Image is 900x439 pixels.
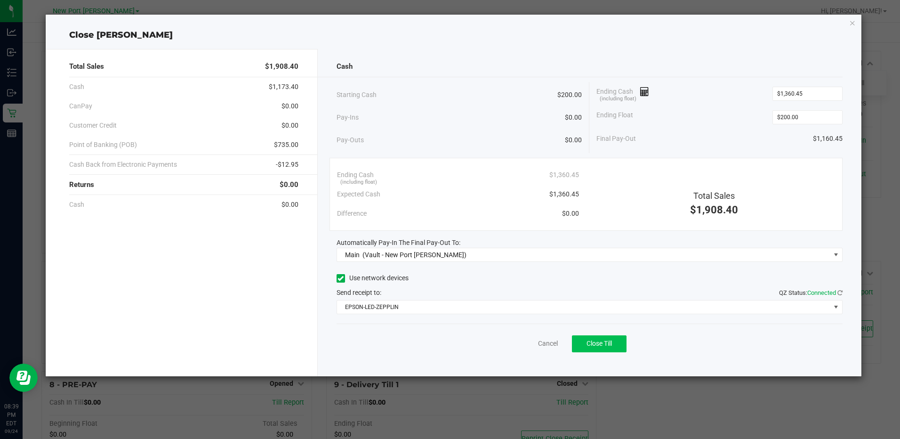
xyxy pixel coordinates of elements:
[337,170,374,180] span: Ending Cash
[281,101,298,111] span: $0.00
[337,189,380,199] span: Expected Cash
[337,289,381,296] span: Send receipt to:
[362,251,466,259] span: (Vault - New Port [PERSON_NAME])
[69,160,177,170] span: Cash Back from Electronic Payments
[46,29,861,41] div: Close [PERSON_NAME]
[69,175,298,195] div: Returns
[572,335,627,352] button: Close Till
[69,121,117,130] span: Customer Credit
[281,200,298,210] span: $0.00
[340,179,377,187] span: (including float)
[337,273,409,283] label: Use network devices
[596,110,633,124] span: Ending Float
[69,200,84,210] span: Cash
[281,121,298,130] span: $0.00
[549,170,579,180] span: $1,360.45
[690,204,738,216] span: $1,908.40
[807,289,836,296] span: Connected
[337,209,367,219] span: Difference
[274,140,298,150] span: $735.00
[265,61,298,72] span: $1,908.40
[9,364,38,392] iframe: Resource center
[538,339,558,349] a: Cancel
[69,61,104,72] span: Total Sales
[813,134,843,144] span: $1,160.45
[693,191,735,201] span: Total Sales
[587,340,612,347] span: Close Till
[69,140,137,150] span: Point of Banking (POB)
[337,113,359,122] span: Pay-Ins
[337,135,364,145] span: Pay-Outs
[280,179,298,190] span: $0.00
[600,95,636,103] span: (including float)
[557,90,582,100] span: $200.00
[337,61,353,72] span: Cash
[337,90,377,100] span: Starting Cash
[565,135,582,145] span: $0.00
[337,301,830,314] span: EPSON-LED-ZEPPLIN
[565,113,582,122] span: $0.00
[269,82,298,92] span: $1,173.40
[562,209,579,219] span: $0.00
[337,239,460,246] span: Automatically Pay-In The Final Pay-Out To:
[596,87,649,101] span: Ending Cash
[69,82,84,92] span: Cash
[779,289,843,296] span: QZ Status:
[276,160,298,170] span: -$12.95
[549,189,579,199] span: $1,360.45
[69,101,92,111] span: CanPay
[596,134,636,144] span: Final Pay-Out
[345,251,360,259] span: Main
